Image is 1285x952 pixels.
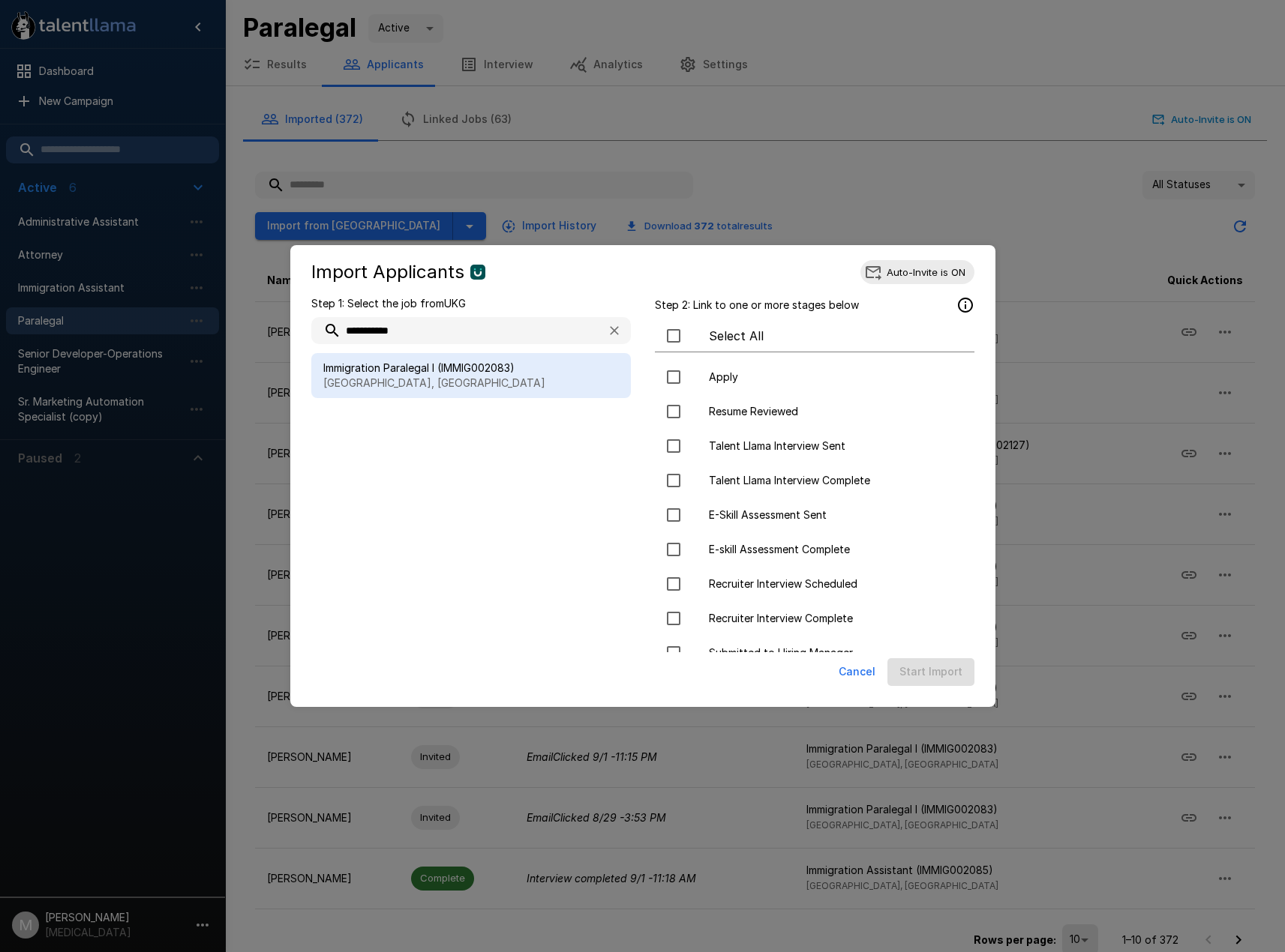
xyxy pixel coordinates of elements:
div: Immigration Paralegal I (IMMIG002083)[GEOGRAPHIC_DATA], [GEOGRAPHIC_DATA] [311,353,631,398]
span: Submitted to Hiring Manager [709,645,962,660]
button: Cancel [833,658,881,686]
div: E-Skill Assessment Sent [655,499,974,531]
span: Recruiter Interview Scheduled [709,576,962,591]
div: Resume Reviewed [655,396,974,427]
div: E-skill Assessment Complete [655,534,974,565]
p: [GEOGRAPHIC_DATA], [GEOGRAPHIC_DATA] [323,376,619,391]
img: ukg_logo.jpeg [470,265,485,280]
div: Select All [655,320,974,352]
span: Recruiter Interview Complete [709,611,962,626]
span: Talent Llama Interview Sent [709,439,962,454]
span: Talent Llama Interview Complete [709,473,962,488]
span: Apply [709,370,962,385]
div: Talent Llama Interview Sent [655,430,974,462]
div: Apply [655,361,974,393]
p: Step 1: Select the job from UKG [311,296,631,311]
h5: Import Applicants [311,260,464,284]
div: Recruiter Interview Scheduled [655,568,974,600]
div: Submitted to Hiring Manager [655,637,974,669]
div: Talent Llama Interview Complete [655,465,974,496]
div: Recruiter Interview Complete [655,603,974,634]
span: E-Skill Assessment Sent [709,507,962,522]
span: E-skill Assessment Complete [709,542,962,557]
span: Resume Reviewed [709,404,962,419]
svg: Applicants that are currently in these stages will be imported. [956,296,974,314]
p: Step 2: Link to one or more stages below [655,298,859,313]
span: Immigration Paralegal I (IMMIG002083) [323,361,619,376]
span: Select All [709,327,962,345]
span: Auto-Invite is ON [878,266,974,278]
